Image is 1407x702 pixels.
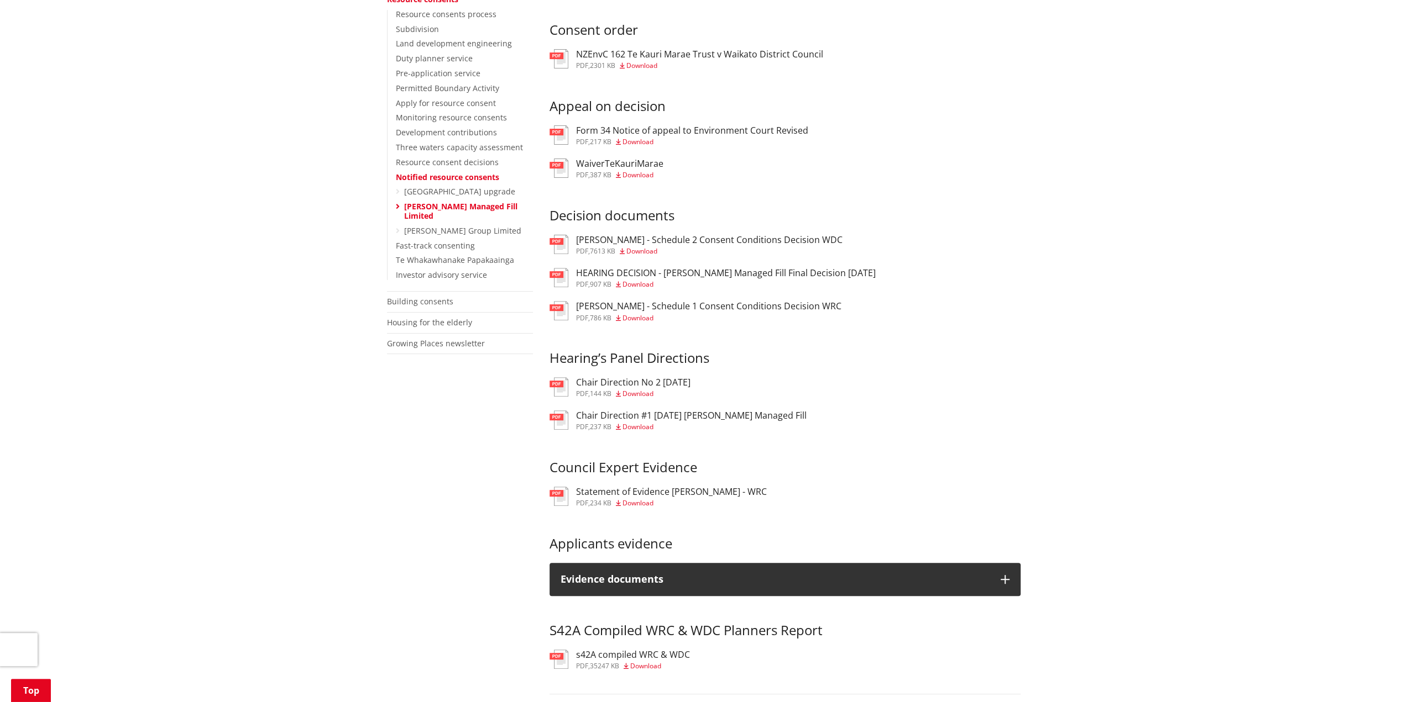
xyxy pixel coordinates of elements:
[550,487,767,506] a: Statement of Evidence [PERSON_NAME] - WRC pdf,234 KB Download
[590,422,611,431] span: 237 KB
[550,487,568,506] img: document-pdf.svg
[576,377,691,388] h3: Chair Direction No 2 [DATE]
[396,255,514,265] a: Te Whakawhanake Papakaainga
[576,61,588,70] span: pdf
[396,270,487,280] a: Investor advisory service
[576,500,767,506] div: ,
[550,49,823,69] a: NZEnvC 162 Te Kauri Marae Trust v Waikato District Council pdf,2301 KB Download
[626,246,657,256] span: Download
[396,9,496,19] a: Resource consents process
[623,389,653,398] span: Download
[550,650,690,669] a: s42A compiled WRC & WDC pdf,35247 KB Download
[550,335,1021,367] h3: Hearing’s Panel Directions
[550,125,808,145] a: Form 34 Notice of appeal to Environment Court Revised pdf,217 KB Download
[550,607,1021,639] h3: S42A Compiled WRC & WDC Planners Report
[576,248,843,255] div: ,
[387,296,453,307] a: Building consents
[550,650,568,669] img: document-pdf.svg
[396,157,499,167] a: Resource consent decisions
[576,139,808,145] div: ,
[590,279,611,289] span: 907 KB
[550,520,1021,552] h3: Applicants evidence
[550,235,843,255] a: [PERSON_NAME] - Schedule 2 Consent Conditions Decision WDC pdf,7613 KB Download
[576,424,807,430] div: ,
[576,390,691,397] div: ,
[576,62,823,69] div: ,
[623,137,653,146] span: Download
[576,279,588,289] span: pdf
[576,281,876,288] div: ,
[576,313,588,323] span: pdf
[550,563,1021,596] button: Evidence documents
[550,410,568,430] img: document-pdf.svg
[550,82,1021,114] h3: Appeal on decision
[396,68,480,78] a: Pre-application service
[396,240,475,251] a: Fast-track consenting
[404,225,521,236] a: [PERSON_NAME] Group Limited
[11,679,51,702] a: Top
[387,338,485,349] a: Growing Places newsletter
[550,410,807,430] a: Chair Direction #1 [DATE] [PERSON_NAME] Managed Fill pdf,237 KB Download
[576,235,843,245] h3: [PERSON_NAME] - Schedule 2 Consent Conditions Decision WDC
[561,574,990,585] h3: Evidence documents
[590,61,615,70] span: 2301 KB
[550,301,841,321] a: [PERSON_NAME] - Schedule 1 Consent Conditions Decision WRC pdf,786 KB Download
[576,172,663,178] div: ,
[623,279,653,289] span: Download
[396,172,499,182] a: Notified resource consents
[576,49,823,60] h3: NZEnvC 162 Te Kauri Marae Trust v Waikato District Council
[576,663,690,669] div: ,
[590,313,611,323] span: 786 KB
[576,268,876,278] h3: HEARING DECISION - [PERSON_NAME] Managed Fill Final Decision [DATE]
[623,170,653,180] span: Download
[396,127,497,138] a: Development contributions
[550,192,1021,224] h3: Decision documents
[396,24,439,34] a: Subdivision
[404,201,517,221] a: [PERSON_NAME] Managed Fill Limited
[576,301,841,312] h3: [PERSON_NAME] - Schedule 1 Consent Conditions Decision WRC
[576,498,588,508] span: pdf
[550,444,1021,476] h3: Council Expert Evidence
[576,315,841,321] div: ,
[623,313,653,323] span: Download
[576,650,690,660] h3: s42A compiled WRC & WDC
[590,389,611,398] span: 144 KB
[396,142,523,152] a: Three waters capacity assessment
[550,22,1021,38] h3: Type library name
[590,661,619,671] span: 35247 KB
[576,159,663,169] h3: WaiverTeKauriMarae
[550,125,568,145] img: document-pdf.svg
[550,377,691,397] a: Chair Direction No 2 [DATE] pdf,144 KB Download
[404,186,515,197] a: [GEOGRAPHIC_DATA] upgrade
[550,159,568,178] img: document-pdf.svg
[590,246,615,256] span: 7613 KB
[396,38,512,49] a: Land development engineering
[576,170,588,180] span: pdf
[576,410,807,421] h3: Chair Direction #1 [DATE] [PERSON_NAME] Managed Fill
[387,317,472,328] a: Housing for the elderly
[623,422,653,431] span: Download
[550,377,568,397] img: document-pdf.svg
[626,61,657,70] span: Download
[576,246,588,256] span: pdf
[396,112,507,123] a: Monitoring resource consents
[623,498,653,508] span: Download
[576,422,588,431] span: pdf
[550,268,876,288] a: HEARING DECISION - [PERSON_NAME] Managed Fill Final Decision [DATE] pdf,907 KB Download
[590,137,611,146] span: 217 KB
[396,98,496,108] a: Apply for resource consent
[550,235,568,254] img: document-pdf.svg
[590,170,611,180] span: 387 KB
[630,661,661,671] span: Download
[396,83,499,93] a: Permitted Boundary Activity
[576,487,767,497] h3: Statement of Evidence [PERSON_NAME] - WRC
[576,125,808,136] h3: Form 34 Notice of appeal to Environment Court Revised
[550,268,568,287] img: document-pdf.svg
[576,137,588,146] span: pdf
[590,498,611,508] span: 234 KB
[396,53,473,64] a: Duty planner service
[1356,656,1396,695] iframe: Messenger Launcher
[550,159,663,178] a: WaiverTeKauriMarae pdf,387 KB Download
[550,301,568,320] img: document-pdf.svg
[576,661,588,671] span: pdf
